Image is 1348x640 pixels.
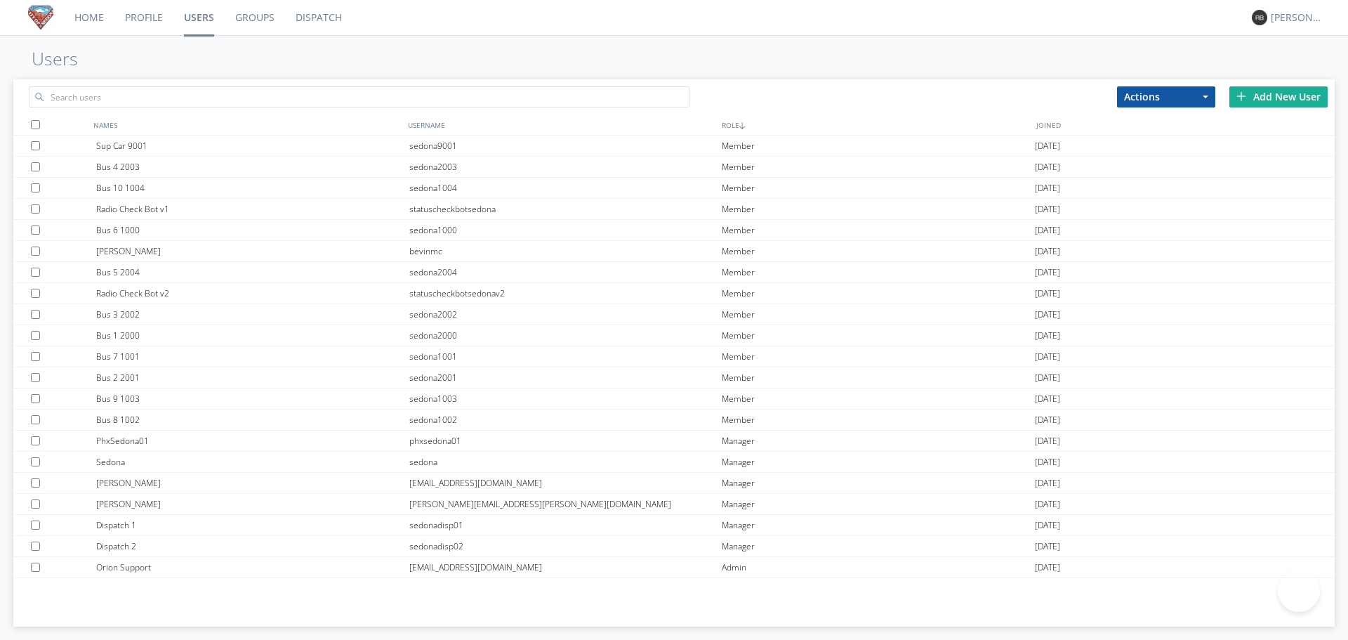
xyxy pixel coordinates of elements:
[1035,410,1060,431] span: [DATE]
[13,178,1335,199] a: Bus 10 1004sedona1004Member[DATE]
[1252,10,1267,25] img: 373638.png
[1033,115,1347,135] div: JOINED
[13,557,1335,578] a: Orion Support[EMAIL_ADDRESS][DOMAIN_NAME]Admin[DATE]
[404,115,719,135] div: USERNAME
[1236,91,1246,101] img: plus.svg
[96,283,409,303] div: Radio Check Bot v2
[1229,86,1328,107] div: Add New User
[13,346,1335,367] a: Bus 7 1001sedona1001Member[DATE]
[409,536,722,556] div: sedonadisp02
[13,410,1335,431] a: Bus 8 1002sedona1002Member[DATE]
[1035,157,1060,178] span: [DATE]
[13,494,1335,515] a: [PERSON_NAME][PERSON_NAME][EMAIL_ADDRESS][PERSON_NAME][DOMAIN_NAME]Manager[DATE]
[13,367,1335,388] a: Bus 2 2001sedona2001Member[DATE]
[409,388,722,409] div: sedona1003
[1035,473,1060,494] span: [DATE]
[13,578,1335,599] a: [PERSON_NAME][PERSON_NAME][EMAIL_ADDRESS][PERSON_NAME][DOMAIN_NAME]Admin[DATE]
[1271,11,1323,25] div: [PERSON_NAME]
[1035,220,1060,241] span: [DATE]
[13,473,1335,494] a: [PERSON_NAME][EMAIL_ADDRESS][DOMAIN_NAME]Manager[DATE]
[13,452,1335,473] a: SedonasedonaManager[DATE]
[722,388,1035,409] div: Member
[1035,388,1060,410] span: [DATE]
[722,346,1035,367] div: Member
[13,431,1335,452] a: PhxSedona01phxsedona01Manager[DATE]
[1278,570,1320,612] iframe: Toggle Customer Support
[722,473,1035,493] div: Manager
[96,536,409,556] div: Dispatch 2
[409,199,722,219] div: statuscheckbotsedona
[722,452,1035,472] div: Manager
[1035,136,1060,157] span: [DATE]
[13,220,1335,241] a: Bus 6 1000sedona1000Member[DATE]
[96,220,409,240] div: Bus 6 1000
[722,578,1035,599] div: Admin
[1035,199,1060,220] span: [DATE]
[96,578,409,599] div: [PERSON_NAME]
[96,241,409,261] div: [PERSON_NAME]
[96,452,409,472] div: Sedona
[96,515,409,535] div: Dispatch 1
[1035,367,1060,388] span: [DATE]
[96,325,409,346] div: Bus 1 2000
[96,431,409,451] div: PhxSedona01
[722,410,1035,430] div: Member
[28,5,53,30] img: ad2983a96b1d48e4a2e6ce754b295c54
[409,494,722,514] div: [PERSON_NAME][EMAIL_ADDRESS][PERSON_NAME][DOMAIN_NAME]
[409,136,722,156] div: sedona9001
[96,494,409,514] div: [PERSON_NAME]
[722,431,1035,451] div: Manager
[409,515,722,535] div: sedonadisp01
[722,157,1035,177] div: Member
[13,241,1335,262] a: [PERSON_NAME]bevinmcMember[DATE]
[1035,346,1060,367] span: [DATE]
[409,346,722,367] div: sedona1001
[1035,304,1060,325] span: [DATE]
[722,178,1035,198] div: Member
[722,515,1035,535] div: Manager
[1035,452,1060,473] span: [DATE]
[722,262,1035,282] div: Member
[96,557,409,577] div: Orion Support
[722,241,1035,261] div: Member
[96,367,409,388] div: Bus 2 2001
[13,515,1335,536] a: Dispatch 1sedonadisp01Manager[DATE]
[13,283,1335,304] a: Radio Check Bot v2statuscheckbotsedonav2Member[DATE]
[1035,178,1060,199] span: [DATE]
[409,367,722,388] div: sedona2001
[96,388,409,409] div: Bus 9 1003
[409,431,722,451] div: phxsedona01
[13,325,1335,346] a: Bus 1 2000sedona2000Member[DATE]
[1117,86,1215,107] button: Actions
[13,304,1335,325] a: Bus 3 2002sedona2002Member[DATE]
[722,536,1035,556] div: Manager
[409,262,722,282] div: sedona2004
[1035,515,1060,536] span: [DATE]
[1035,431,1060,452] span: [DATE]
[1035,494,1060,515] span: [DATE]
[96,410,409,430] div: Bus 8 1002
[29,86,689,107] input: Search users
[409,220,722,240] div: sedona1000
[1035,536,1060,557] span: [DATE]
[722,557,1035,577] div: Admin
[409,283,722,303] div: statuscheckbotsedonav2
[722,136,1035,156] div: Member
[96,346,409,367] div: Bus 7 1001
[722,494,1035,514] div: Manager
[13,536,1335,557] a: Dispatch 2sedonadisp02Manager[DATE]
[409,178,722,198] div: sedona1004
[13,388,1335,410] a: Bus 9 1003sedona1003Member[DATE]
[722,220,1035,240] div: Member
[13,136,1335,157] a: Sup Car 9001sedona9001Member[DATE]
[409,578,722,599] div: [PERSON_NAME][EMAIL_ADDRESS][PERSON_NAME][DOMAIN_NAME]
[13,157,1335,178] a: Bus 4 2003sedona2003Member[DATE]
[722,304,1035,325] div: Member
[96,157,409,177] div: Bus 4 2003
[718,115,1033,135] div: ROLE
[96,136,409,156] div: Sup Car 9001
[722,325,1035,346] div: Member
[409,241,722,261] div: bevinmc
[1035,325,1060,346] span: [DATE]
[409,304,722,325] div: sedona2002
